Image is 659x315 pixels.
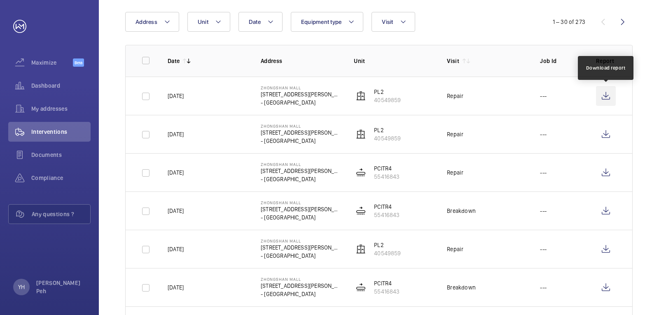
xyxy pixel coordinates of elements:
[261,57,341,65] p: Address
[374,126,401,134] p: PL2
[447,245,463,253] div: Repair
[261,128,341,137] p: [STREET_ADDRESS][PERSON_NAME]
[261,137,341,145] p: - [GEOGRAPHIC_DATA]
[261,200,341,205] p: Zhongshan Mall
[374,164,400,173] p: PCITR4
[31,105,91,113] span: My addresses
[31,58,73,67] span: Maximize
[168,207,184,215] p: [DATE]
[374,241,401,249] p: PL2
[261,238,341,243] p: Zhongshan Mall
[354,57,434,65] p: Unit
[187,12,230,32] button: Unit
[447,207,476,215] div: Breakdown
[356,129,366,139] img: elevator.svg
[168,168,184,177] p: [DATE]
[291,12,364,32] button: Equipment type
[261,98,341,107] p: - [GEOGRAPHIC_DATA]
[198,19,208,25] span: Unit
[168,283,184,292] p: [DATE]
[168,130,184,138] p: [DATE]
[447,168,463,177] div: Repair
[125,12,179,32] button: Address
[540,130,547,138] p: ---
[261,213,341,222] p: - [GEOGRAPHIC_DATA]
[374,96,401,104] p: 40549859
[261,162,341,167] p: Zhongshan Mall
[374,203,400,211] p: PCITR4
[36,279,86,295] p: [PERSON_NAME] Peh
[261,277,341,282] p: Zhongshan Mall
[168,245,184,253] p: [DATE]
[356,91,366,101] img: elevator.svg
[372,12,415,32] button: Visit
[261,90,341,98] p: [STREET_ADDRESS][PERSON_NAME]
[540,283,547,292] p: ---
[374,287,400,296] p: 55416843
[261,252,341,260] p: - [GEOGRAPHIC_DATA]
[168,57,180,65] p: Date
[540,207,547,215] p: ---
[32,210,90,218] span: Any questions ?
[374,211,400,219] p: 55416843
[261,205,341,213] p: [STREET_ADDRESS][PERSON_NAME]
[261,124,341,128] p: Zhongshan Mall
[356,168,366,177] img: moving_walk.svg
[540,57,583,65] p: Job Id
[540,245,547,253] p: ---
[356,282,366,292] img: moving_walk.svg
[447,283,476,292] div: Breakdown
[540,168,547,177] p: ---
[261,85,341,90] p: Zhongshan Mall
[261,175,341,183] p: - [GEOGRAPHIC_DATA]
[73,58,84,67] span: Beta
[249,19,261,25] span: Date
[447,92,463,100] div: Repair
[261,282,341,290] p: [STREET_ADDRESS][PERSON_NAME]
[238,12,283,32] button: Date
[261,243,341,252] p: [STREET_ADDRESS][PERSON_NAME]
[356,206,366,216] img: moving_walk.svg
[374,88,401,96] p: PL2
[374,134,401,142] p: 40549859
[374,173,400,181] p: 55416843
[31,82,91,90] span: Dashboard
[374,279,400,287] p: PCITR4
[168,92,184,100] p: [DATE]
[540,92,547,100] p: ---
[31,151,91,159] span: Documents
[31,128,91,136] span: Interventions
[136,19,157,25] span: Address
[382,19,393,25] span: Visit
[553,18,585,26] div: 1 – 30 of 273
[356,244,366,254] img: elevator.svg
[18,283,25,291] p: YH
[261,167,341,175] p: [STREET_ADDRESS][PERSON_NAME]
[31,174,91,182] span: Compliance
[447,130,463,138] div: Repair
[447,57,459,65] p: Visit
[261,290,341,298] p: - [GEOGRAPHIC_DATA]
[586,64,626,72] div: Download report
[374,249,401,257] p: 40549859
[301,19,342,25] span: Equipment type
